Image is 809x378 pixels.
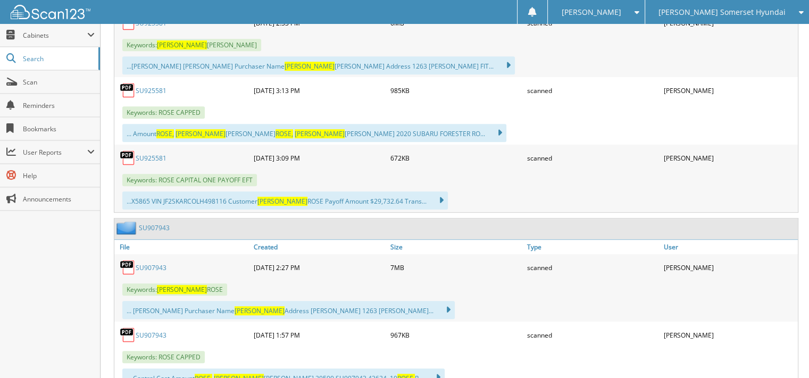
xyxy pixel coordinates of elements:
[524,324,661,346] div: scanned
[136,154,166,163] a: SU925581
[122,106,205,119] span: Keywords: ROSE CAPPED
[756,327,809,378] iframe: Chat Widget
[257,197,307,206] span: [PERSON_NAME]
[122,174,257,186] span: Keywords: ROSE CAPITAL ONE PAYOFF EFT
[23,195,95,204] span: Announcements
[661,324,798,346] div: [PERSON_NAME]
[156,129,174,138] span: ROSE,
[176,129,226,138] span: [PERSON_NAME]
[23,101,95,110] span: Reminders
[157,285,207,294] span: [PERSON_NAME]
[23,31,87,40] span: Cabinets
[122,124,506,142] div: ... Amount [PERSON_NAME] [PERSON_NAME] 2020 SUBARU FORESTER RO...
[122,301,455,319] div: ... [PERSON_NAME] Purchaser Name Address [PERSON_NAME] 1263 [PERSON_NAME]...
[122,283,227,296] span: Keywords: ROSE
[251,80,388,101] div: [DATE] 3:13 PM
[120,150,136,166] img: PDF.png
[388,80,524,101] div: 985KB
[122,56,515,74] div: ...[PERSON_NAME] [PERSON_NAME] Purchaser Name [PERSON_NAME] Address 1263 [PERSON_NAME] FIT...
[251,324,388,346] div: [DATE] 1:57 PM
[23,148,87,157] span: User Reports
[120,327,136,343] img: PDF.png
[524,147,661,169] div: scanned
[116,221,139,234] img: folder2.png
[276,129,293,138] span: ROSE,
[661,240,798,254] a: User
[285,62,335,71] span: [PERSON_NAME]
[120,259,136,275] img: PDF.png
[122,191,448,209] div: ...X5865 VIN JF2SKARCOLH498116 Customer ROSE Payoff Amount $29,732.64 Trans...
[114,240,251,254] a: File
[388,147,524,169] div: 672KB
[23,171,95,180] span: Help
[251,147,388,169] div: [DATE] 3:09 PM
[561,9,621,15] span: [PERSON_NAME]
[122,39,261,51] span: Keywords: [PERSON_NAME]
[11,5,90,19] img: scan123-logo-white.svg
[235,306,285,315] span: [PERSON_NAME]
[157,40,207,49] span: [PERSON_NAME]
[295,129,345,138] span: [PERSON_NAME]
[23,54,93,63] span: Search
[136,86,166,95] a: SU925581
[139,223,170,232] a: SU907943
[658,9,786,15] span: [PERSON_NAME] Somerset Hyundai
[524,257,661,278] div: scanned
[524,80,661,101] div: scanned
[122,351,205,363] span: Keywords: ROSE CAPPED
[661,257,798,278] div: [PERSON_NAME]
[661,80,798,101] div: [PERSON_NAME]
[251,257,388,278] div: [DATE] 2:27 PM
[23,124,95,133] span: Bookmarks
[120,82,136,98] img: PDF.png
[136,263,166,272] a: SU907943
[524,240,661,254] a: Type
[136,331,166,340] a: SU907943
[23,78,95,87] span: Scan
[388,240,524,254] a: Size
[388,257,524,278] div: 7MB
[388,324,524,346] div: 967KB
[661,147,798,169] div: [PERSON_NAME]
[251,240,388,254] a: Created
